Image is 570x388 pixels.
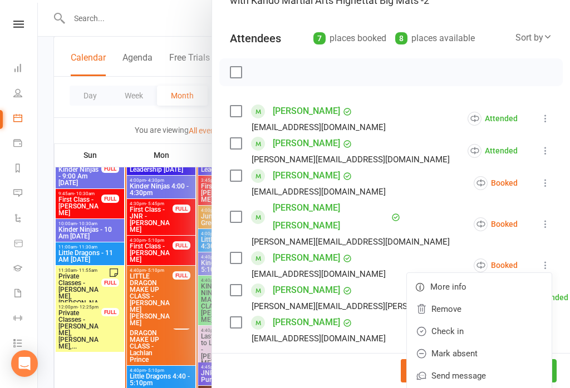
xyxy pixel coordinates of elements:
[11,350,38,377] div: Open Intercom Messenger
[395,32,407,44] div: 8
[252,299,514,314] div: [PERSON_NAME][EMAIL_ADDRESS][PERSON_NAME][DOMAIN_NAME]
[273,281,340,299] a: [PERSON_NAME]
[407,298,552,320] a: Remove
[401,359,497,382] button: Bulk add attendees
[252,331,386,346] div: [EMAIL_ADDRESS][DOMAIN_NAME]
[313,32,326,44] div: 7
[252,185,386,199] div: [EMAIL_ADDRESS][DOMAIN_NAME]
[230,31,281,46] div: Attendees
[474,258,518,272] div: Booked
[468,112,518,126] div: Attended
[395,31,475,46] div: places available
[407,276,552,298] a: More info
[13,107,38,132] a: Calendar
[13,82,38,107] a: People
[13,57,38,82] a: Dashboard
[407,342,552,365] a: Mark absent
[273,167,340,185] a: [PERSON_NAME]
[252,152,450,167] div: [PERSON_NAME][EMAIL_ADDRESS][DOMAIN_NAME]
[430,280,466,294] span: More info
[273,314,340,331] a: [PERSON_NAME]
[515,31,552,45] div: Sort by
[13,157,38,182] a: Reports
[13,232,38,257] a: Product Sales
[407,320,552,342] a: Check in
[252,235,450,249] div: [PERSON_NAME][EMAIL_ADDRESS][DOMAIN_NAME]
[273,199,389,235] a: [PERSON_NAME] [PERSON_NAME]
[313,31,386,46] div: places booked
[273,102,340,120] a: [PERSON_NAME]
[252,120,386,135] div: [EMAIL_ADDRESS][DOMAIN_NAME]
[474,176,518,190] div: Booked
[273,135,340,152] a: [PERSON_NAME]
[13,132,38,157] a: Payments
[468,144,518,158] div: Attended
[252,267,386,281] div: [EMAIL_ADDRESS][DOMAIN_NAME]
[407,365,552,387] a: Send message
[474,217,518,231] div: Booked
[273,249,340,267] a: [PERSON_NAME]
